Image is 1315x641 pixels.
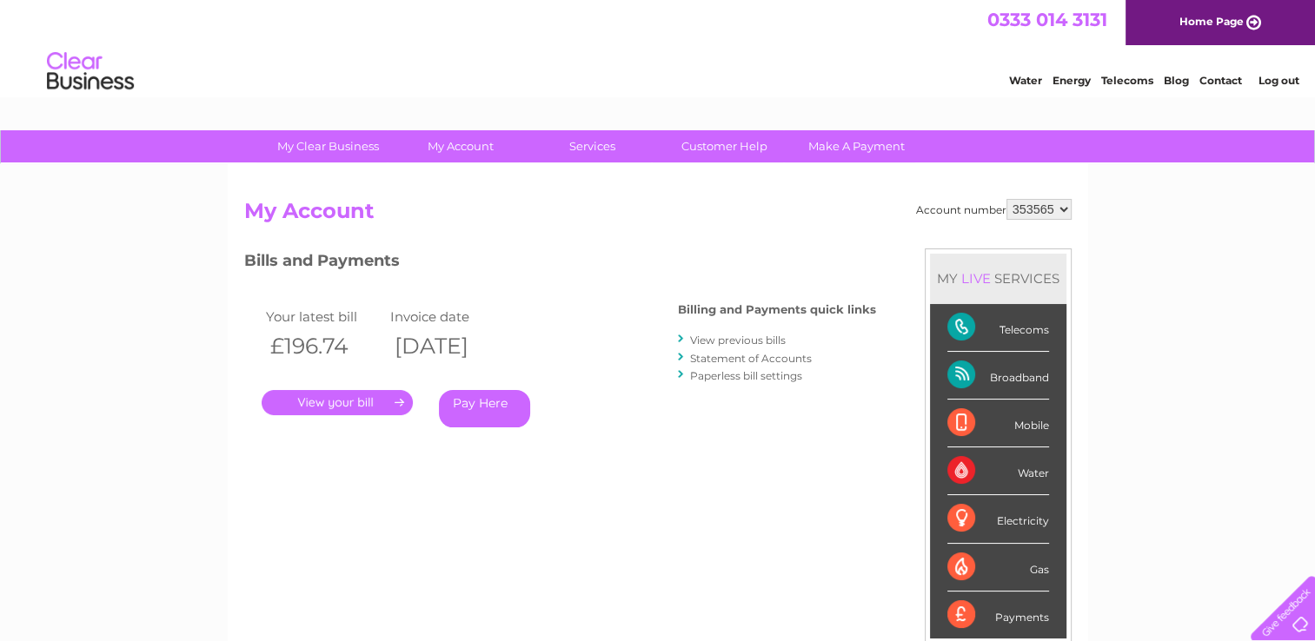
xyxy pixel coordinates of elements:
[262,390,413,415] a: .
[947,544,1049,591] div: Gas
[987,9,1107,30] a: 0333 014 3131
[46,45,135,98] img: logo.png
[916,199,1072,220] div: Account number
[947,304,1049,352] div: Telecoms
[256,130,400,162] a: My Clear Business
[947,447,1049,495] div: Water
[244,248,876,279] h3: Bills and Payments
[678,303,876,316] h4: Billing and Payments quick links
[690,369,802,382] a: Paperless bill settings
[947,400,1049,447] div: Mobile
[262,328,387,364] th: £196.74
[690,334,786,347] a: View previous bills
[930,254,1066,303] div: MY SERVICES
[690,352,812,365] a: Statement of Accounts
[521,130,664,162] a: Services
[785,130,928,162] a: Make A Payment
[244,199,1072,232] h2: My Account
[947,591,1049,638] div: Payments
[1053,74,1091,87] a: Energy
[386,305,511,328] td: Invoice date
[1164,74,1189,87] a: Blog
[386,328,511,364] th: [DATE]
[947,352,1049,400] div: Broadband
[1258,74,1298,87] a: Log out
[1009,74,1042,87] a: Water
[1101,74,1153,87] a: Telecoms
[958,270,994,287] div: LIVE
[248,10,1069,84] div: Clear Business is a trading name of Verastar Limited (registered in [GEOGRAPHIC_DATA] No. 3667643...
[389,130,532,162] a: My Account
[439,390,530,427] a: Pay Here
[653,130,796,162] a: Customer Help
[1199,74,1242,87] a: Contact
[947,495,1049,543] div: Electricity
[262,305,387,328] td: Your latest bill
